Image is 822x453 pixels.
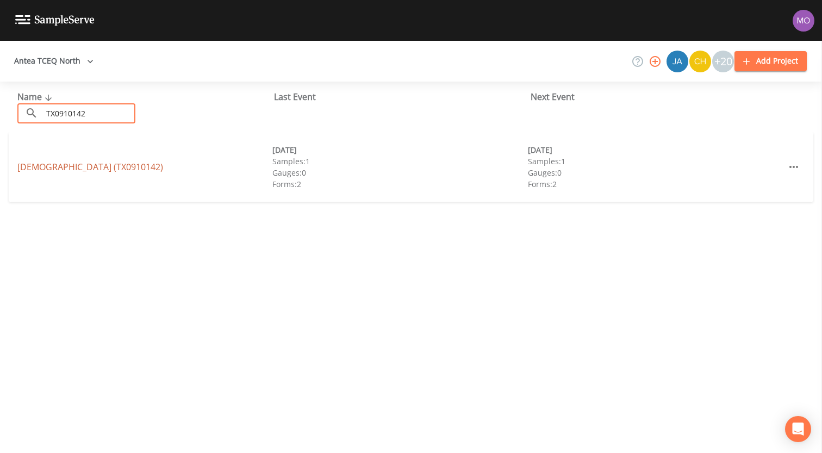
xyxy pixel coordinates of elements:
div: Samples: 1 [272,156,527,167]
div: Samples: 1 [528,156,783,167]
input: Search Projects [42,103,135,123]
button: Antea TCEQ North [10,51,98,71]
div: Charles Medina [689,51,712,72]
div: James Whitmire [666,51,689,72]
div: +20 [712,51,734,72]
div: [DATE] [272,144,527,156]
span: Name [17,91,55,103]
div: Open Intercom Messenger [785,416,811,442]
div: Gauges: 0 [272,167,527,178]
img: c74b8b8b1c7a9d34f67c5e0ca157ed15 [689,51,711,72]
div: Next Event [531,90,787,103]
div: [DATE] [528,144,783,156]
div: Forms: 2 [272,178,527,190]
img: logo [15,15,95,26]
button: Add Project [734,51,807,71]
a: [DEMOGRAPHIC_DATA] (TX0910142) [17,161,163,173]
div: Last Event [274,90,531,103]
img: 2e773653e59f91cc345d443c311a9659 [667,51,688,72]
div: Forms: 2 [528,178,783,190]
img: 4e251478aba98ce068fb7eae8f78b90c [793,10,814,32]
div: Gauges: 0 [528,167,783,178]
